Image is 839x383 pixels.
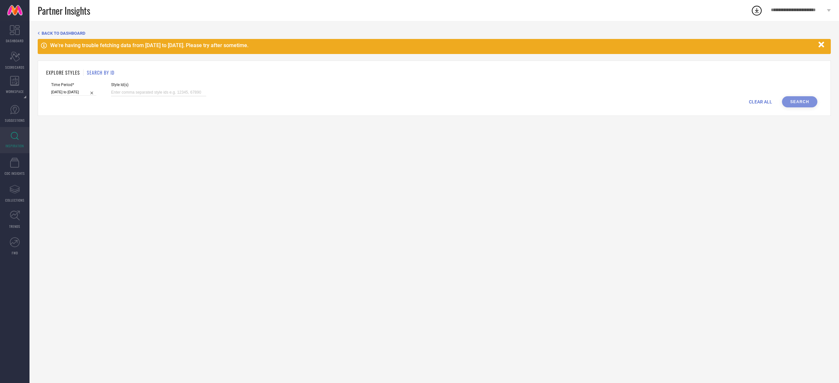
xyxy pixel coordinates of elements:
span: DASHBOARD [6,38,24,43]
span: CLEAR ALL [749,99,772,104]
span: WORKSPACE [6,89,24,94]
span: Partner Insights [38,4,90,17]
h1: EXPLORE STYLES [46,69,80,76]
span: CDC INSIGHTS [5,171,25,176]
div: Open download list [751,5,763,16]
input: Enter comma separated style ids e.g. 12345, 67890 [111,89,206,96]
span: BACK TO DASHBOARD [42,31,85,36]
span: TRENDS [9,224,20,229]
span: INSPIRATION [6,143,24,148]
span: COLLECTIONS [5,198,25,203]
input: Select time period [51,89,96,96]
span: SCORECARDS [5,65,25,70]
h1: SEARCH BY ID [87,69,114,76]
div: Back TO Dashboard [38,31,831,36]
span: Time Period* [51,82,96,87]
span: SUGGESTIONS [5,118,25,123]
span: FWD [12,250,18,255]
span: Style Id(s) [111,82,206,87]
div: We're having trouble fetching data from [DATE] to [DATE]. Please try after sometime. [50,42,815,48]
